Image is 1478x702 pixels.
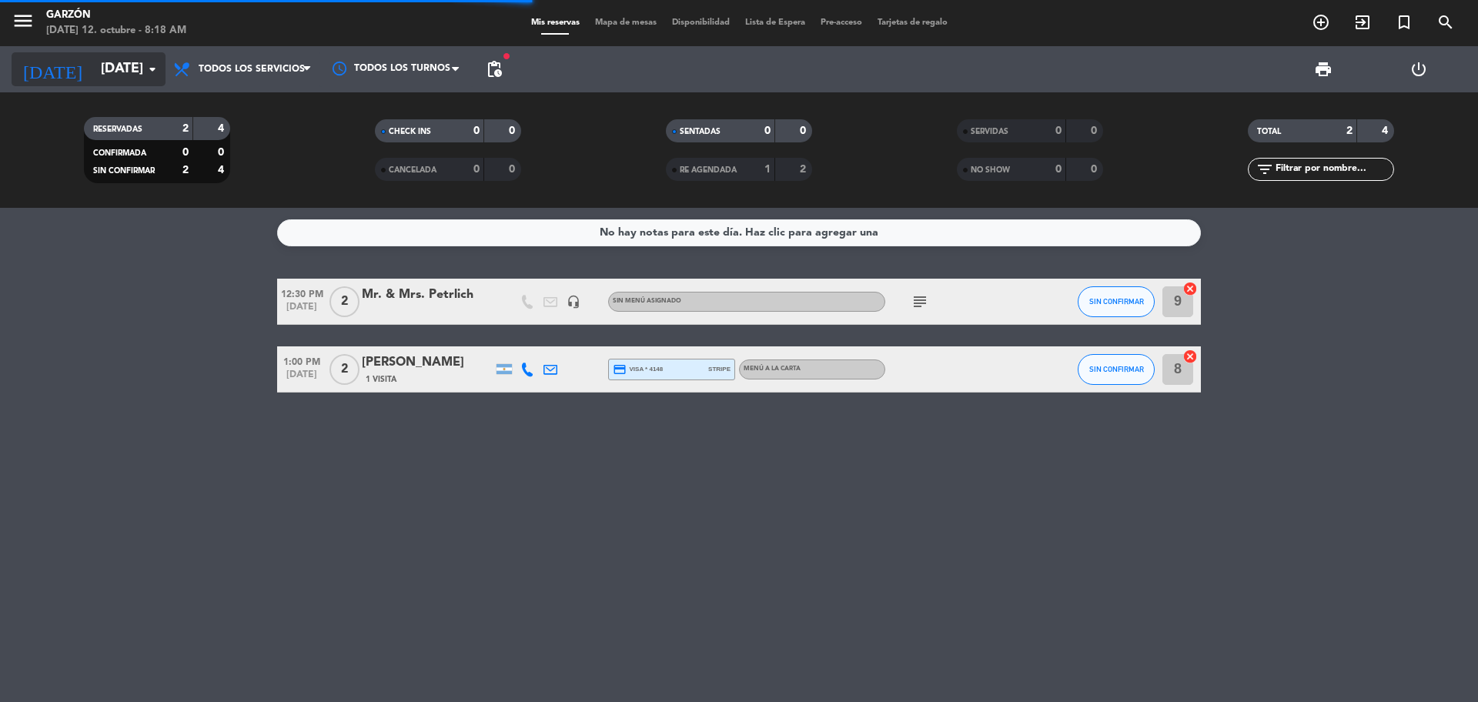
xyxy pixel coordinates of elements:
[680,128,721,135] span: SENTADAS
[1184,350,1197,363] img: close.png
[1257,128,1281,135] span: TOTAL
[1091,125,1100,136] strong: 0
[1091,164,1100,175] strong: 0
[502,52,511,61] span: fiber_manual_record
[911,292,929,311] i: subject
[485,60,503,79] span: pending_actions
[277,352,326,369] span: 1:00 PM
[1353,13,1372,32] i: exit_to_app
[680,166,737,174] span: RE AGENDADA
[329,286,359,317] span: 2
[800,125,809,136] strong: 0
[182,147,189,158] strong: 0
[764,125,771,136] strong: 0
[362,353,493,373] div: [PERSON_NAME]
[971,166,1010,174] span: NO SHOW
[1382,125,1391,136] strong: 4
[12,9,35,32] i: menu
[971,128,1008,135] span: SERVIDAS
[744,366,801,372] span: MENÚ A LA CARTA
[613,363,627,376] i: credit_card
[737,18,813,27] span: Lista de Espera
[12,9,35,38] button: menu
[1089,297,1144,306] span: SIN CONFIRMAR
[567,295,580,309] i: headset_mic
[1371,46,1466,92] div: LOG OUT
[1314,60,1333,79] span: print
[764,164,771,175] strong: 1
[277,284,326,302] span: 12:30 PM
[1346,125,1353,136] strong: 2
[143,60,162,79] i: arrow_drop_down
[93,125,142,133] span: RESERVADAS
[1274,161,1393,178] input: Filtrar por nombre...
[1055,164,1062,175] strong: 0
[389,166,436,174] span: CANCELADA
[329,354,359,385] span: 2
[1078,286,1155,317] button: SIN CONFIRMAR
[587,18,664,27] span: Mapa de mesas
[277,302,326,319] span: [DATE]
[1055,125,1062,136] strong: 0
[509,125,518,136] strong: 0
[182,165,189,175] strong: 2
[182,123,189,134] strong: 2
[366,373,396,386] span: 1 Visita
[613,298,681,304] span: Sin menú asignado
[1395,13,1413,32] i: turned_in_not
[218,165,227,175] strong: 4
[93,149,146,157] span: CONFIRMADA
[1089,365,1144,373] span: SIN CONFIRMAR
[1409,60,1428,79] i: power_settings_new
[12,52,93,86] i: [DATE]
[664,18,737,27] span: Disponibilidad
[277,369,326,387] span: [DATE]
[708,364,731,374] span: stripe
[1256,160,1274,179] i: filter_list
[473,125,480,136] strong: 0
[600,224,878,242] div: No hay notas para este día. Haz clic para agregar una
[523,18,587,27] span: Mis reservas
[1078,354,1155,385] button: SIN CONFIRMAR
[199,64,305,75] span: Todos los servicios
[389,128,431,135] span: CHECK INS
[1184,282,1197,296] img: close.png
[46,23,186,38] div: [DATE] 12. octubre - 8:18 AM
[218,147,227,158] strong: 0
[93,167,155,175] span: SIN CONFIRMAR
[870,18,955,27] span: Tarjetas de regalo
[800,164,809,175] strong: 2
[362,285,493,305] div: Mr. & Mrs. Petrlich
[218,123,227,134] strong: 4
[613,363,663,376] span: visa * 4148
[46,8,186,23] div: Garzón
[813,18,870,27] span: Pre-acceso
[473,164,480,175] strong: 0
[1312,13,1330,32] i: add_circle_outline
[509,164,518,175] strong: 0
[1436,13,1455,32] i: search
